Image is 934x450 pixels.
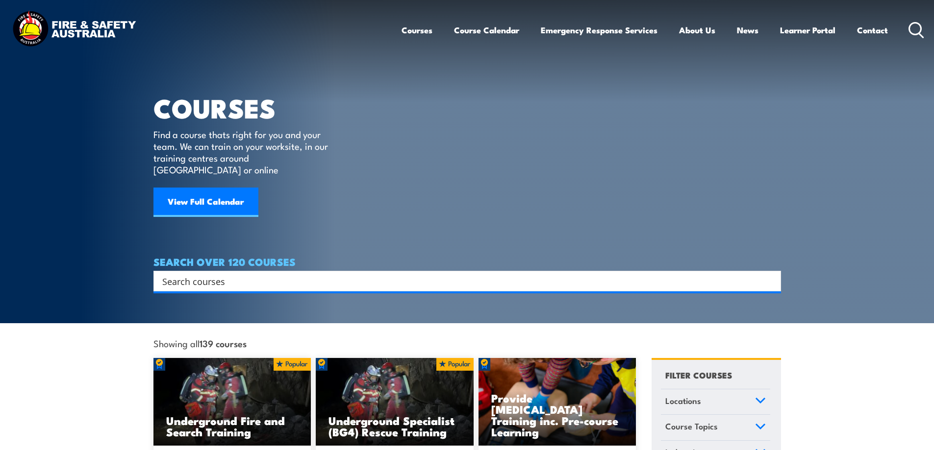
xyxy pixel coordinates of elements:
h3: Provide [MEDICAL_DATA] Training inc. Pre-course Learning [491,392,624,437]
strong: 139 courses [200,336,247,350]
a: Emergency Response Services [541,17,657,43]
span: Showing all [153,338,247,348]
a: Learner Portal [780,17,835,43]
p: Find a course thats right for you and your team. We can train on your worksite, in our training c... [153,128,332,175]
a: Provide [MEDICAL_DATA] Training inc. Pre-course Learning [479,358,636,446]
img: Low Voltage Rescue and Provide CPR [479,358,636,446]
span: Course Topics [665,420,718,433]
a: Courses [402,17,432,43]
form: Search form [164,274,761,288]
h4: SEARCH OVER 120 COURSES [153,256,781,267]
a: Locations [661,389,770,415]
a: Underground Specialist (BG4) Rescue Training [316,358,474,446]
a: News [737,17,758,43]
span: Locations [665,394,701,407]
h4: FILTER COURSES [665,368,732,381]
img: Underground mine rescue [153,358,311,446]
h3: Underground Specialist (BG4) Rescue Training [328,415,461,437]
a: Underground Fire and Search Training [153,358,311,446]
a: Course Calendar [454,17,519,43]
a: Contact [857,17,888,43]
h3: Underground Fire and Search Training [166,415,299,437]
a: View Full Calendar [153,188,258,217]
h1: COURSES [153,96,342,119]
a: About Us [679,17,715,43]
button: Search magnifier button [764,274,778,288]
img: Underground mine rescue [316,358,474,446]
a: Course Topics [661,415,770,440]
input: Search input [162,274,759,288]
